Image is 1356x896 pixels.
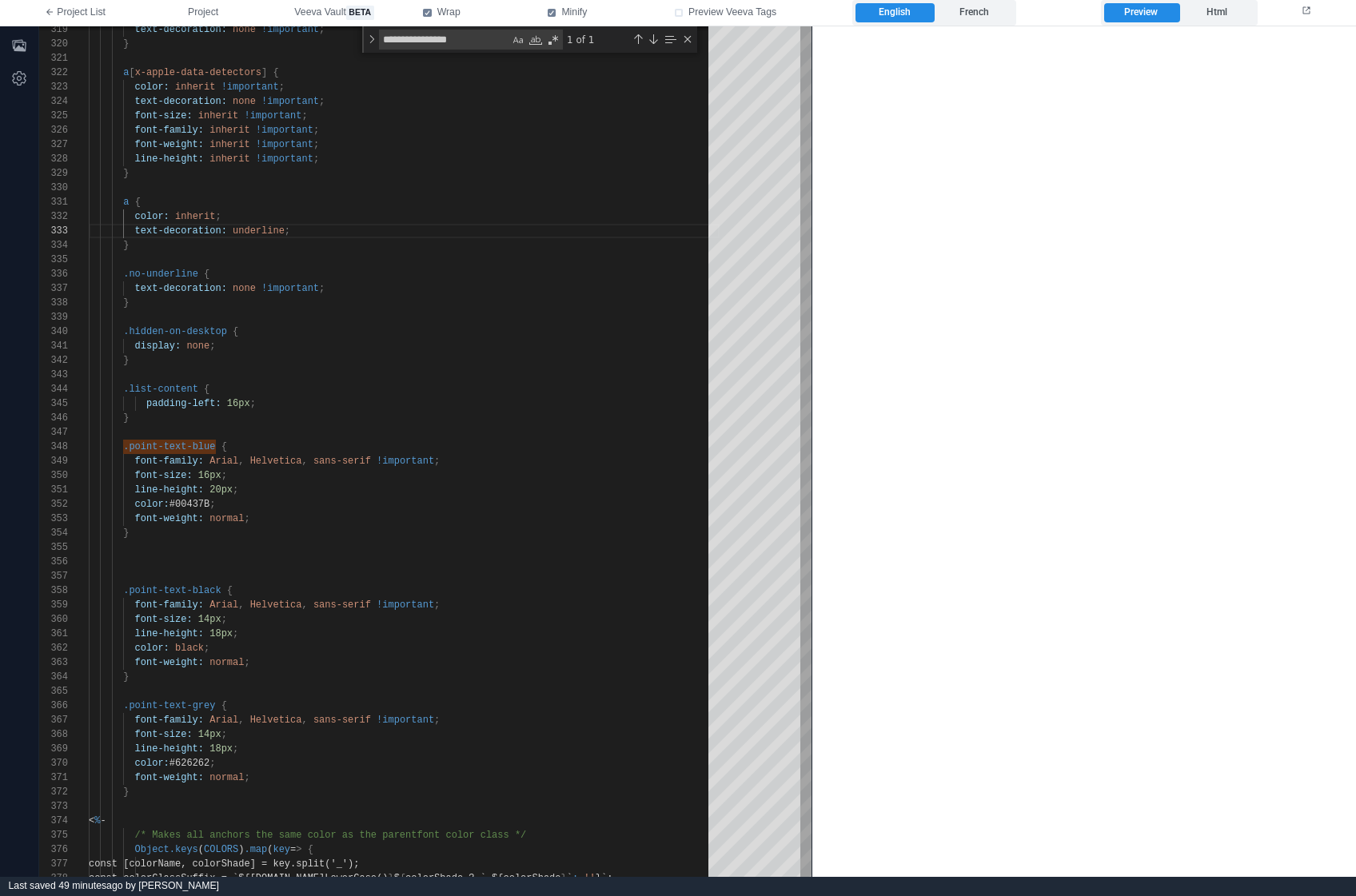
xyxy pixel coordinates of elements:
span: = [290,844,296,855]
span: inherit [209,139,249,150]
span: !important [244,110,301,121]
div: 370 [39,756,68,771]
span: [ [129,67,134,78]
span: '' [584,873,595,884]
span: font-weight: [135,139,204,150]
span: padding-left: [146,398,221,409]
div: 363 [39,655,68,670]
span: .no-underline [123,269,198,280]
div: 335 [39,253,68,267]
span: text-decoration: [135,24,227,35]
span: Object.keys [135,844,198,855]
div: 378 [39,871,68,886]
span: color: [135,643,169,654]
div: Next Match (Enter) [647,33,660,46]
span: Helvetica [250,456,302,467]
span: black [175,643,204,654]
span: Arial [209,599,238,611]
span: font-family: [135,125,204,136]
span: ; [434,599,440,611]
span: 14px [198,729,221,740]
span: , [238,599,244,611]
span: font-size: [135,470,193,481]
div: 361 [39,627,68,641]
div: 377 [39,857,68,871]
span: .point-text-blue [123,441,215,452]
span: 16px [227,398,250,409]
span: ; [250,398,256,409]
span: !important [261,283,319,294]
iframe: preview [812,26,1356,877]
span: ; [319,283,325,294]
span: display: [135,340,181,352]
span: font-weight: [135,657,204,668]
span: inherit [209,153,249,165]
span: ; [221,470,227,481]
span: , [238,715,244,726]
span: { [233,326,238,337]
span: Preview Veeva Tags [688,6,776,20]
span: !important [377,599,434,611]
span: !important [261,96,319,107]
div: Match Whole Word (⌥⌘W) [528,32,544,48]
span: 16px [198,470,221,481]
span: sans-serif [313,456,371,467]
span: !important [256,139,313,150]
div: 321 [39,51,68,66]
span: { [221,700,227,711]
span: ) [238,844,244,855]
span: ; [204,643,209,654]
span: : [572,873,578,884]
span: font-family: [135,599,204,611]
div: 364 [39,670,68,684]
div: 369 [39,742,68,756]
span: underline [233,225,285,237]
div: 340 [39,325,68,339]
div: 354 [39,526,68,540]
div: Toggle Replace [365,26,379,53]
span: color: [135,499,169,510]
span: }`; [596,873,613,884]
span: Arial [209,715,238,726]
span: } [123,786,129,798]
span: none [233,24,256,35]
span: 18px [209,628,233,639]
span: ; [319,96,325,107]
span: const colorClassSuffix = `${[DOMAIN_NAME] [89,873,325,884]
span: text-decoration: [135,225,227,237]
div: 326 [39,123,68,137]
span: inherit [198,110,238,121]
label: French [935,3,1013,22]
div: 367 [39,713,68,727]
span: Wrap [437,6,461,20]
span: ( [267,844,273,855]
span: Veeva Vault [294,6,373,20]
span: } [123,528,129,539]
span: none [233,283,256,294]
span: Helvetica [250,599,302,611]
span: > [296,844,301,855]
span: ; [221,729,227,740]
span: Helvetica [250,715,302,726]
span: } [123,38,129,50]
span: font-size: [135,110,193,121]
span: ; [301,110,307,121]
textarea: Editor content;Press Alt+F1 for Accessibility Options. [291,224,292,238]
span: ; [233,743,238,755]
span: a [123,67,129,78]
span: const [colorName, colorShade] = key.spli [89,858,319,870]
span: ` [567,873,572,884]
div: 374 [39,814,68,828]
div: 368 [39,727,68,742]
span: !important [256,153,313,165]
div: 344 [39,382,68,396]
div: 345 [39,396,68,411]
div: 333 [39,224,68,238]
div: 376 [39,842,68,857]
div: 375 [39,828,68,842]
div: 320 [39,37,68,51]
span: line-height: [135,484,204,496]
span: ; [215,211,221,222]
div: Match Case (⌥⌘C) [510,32,526,48]
span: font color class */ [417,830,526,841]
